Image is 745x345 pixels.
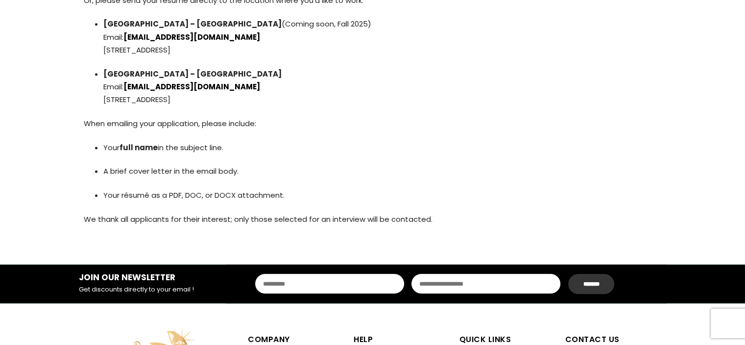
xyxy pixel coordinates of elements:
[103,141,662,154] p: Your in the subject line.
[103,69,282,79] span: [GEOGRAPHIC_DATA] – [GEOGRAPHIC_DATA]
[84,117,662,130] p: When emailing your application, please include:
[103,68,662,106] p: Email: [STREET_ADDRESS]
[123,32,260,42] a: [EMAIL_ADDRESS][DOMAIN_NAME]
[103,165,662,178] p: A brief cover letter in the email body.
[103,189,662,202] p: Your résumé as a PDF, DOC, or DOCX attachment.
[84,213,662,226] p: We thank all applicants for their interest; only those selected for an interview will be contacted.
[123,81,260,92] a: [EMAIL_ADDRESS][DOMAIN_NAME]
[79,271,175,283] strong: JOIN OUR NEWSLETTER
[79,284,213,295] p: Get discounts directly to your email !
[103,18,662,56] p: (Coming soon, Fall 2025) Email: [STREET_ADDRESS]
[103,19,282,29] span: [GEOGRAPHIC_DATA] – [GEOGRAPHIC_DATA]
[120,142,158,153] span: full name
